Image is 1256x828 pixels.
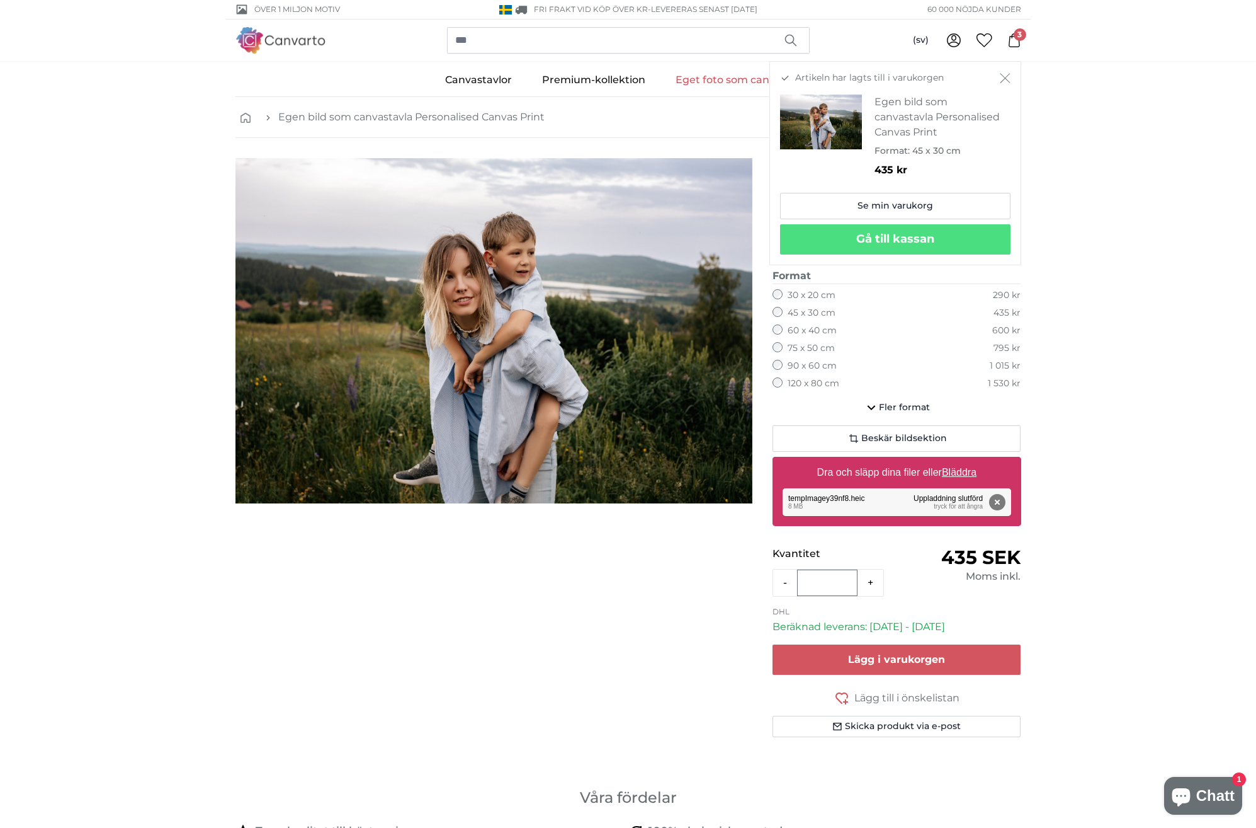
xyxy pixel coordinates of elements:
[235,788,1021,808] h3: Våra fördelar
[772,395,1021,420] button: Fler format
[993,307,1021,319] div: 435 kr
[874,95,1000,140] h3: Egen bild som canvastavla Personalised Canvas Print
[788,377,839,390] label: 120 x 80 cm
[788,307,835,319] label: 45 x 30 cm
[988,377,1021,390] div: 1 530 kr
[942,467,976,478] u: Bläddra
[780,193,1010,219] a: Se min varukorg
[874,163,1000,178] p: 435 kr
[993,289,1021,302] div: 290 kr
[772,425,1021,452] button: Beskär bildsektion
[772,645,1021,675] button: Lägg i varukorgen
[874,145,910,156] span: Format:
[254,4,340,15] span: Över 1 miljon motiv
[773,570,797,595] button: -
[780,95,862,149] img: personalised-canvas-print
[780,224,1010,255] button: Gå till kassan
[857,570,883,595] button: +
[897,569,1021,584] div: Moms inkl.
[1000,72,1010,84] button: Stäng
[772,690,1021,706] button: Lägg till i önskelistan
[990,360,1021,372] div: 1 015 kr
[235,158,752,503] div: 1 of 1
[648,4,757,14] span: -
[235,97,1021,138] nav: breadcrumbs
[993,342,1021,355] div: 795 kr
[788,325,837,337] label: 60 x 40 cm
[854,691,959,706] span: Lägg till i önskelistan
[235,27,326,53] img: Canvarto
[499,5,512,14] img: Sverige
[795,72,944,84] span: Artikeln har lagts till i varukorgen
[992,325,1021,337] div: 600 kr
[772,268,1021,284] legend: Format
[912,145,961,156] span: 45 x 30 cm
[527,64,660,96] a: Premium-kollektion
[772,716,1021,737] button: Skicka produkt via e-post
[1160,777,1246,818] inbox-online-store-chat: Shopifys webbutikschatt
[651,4,757,14] span: Levereras senast [DATE]
[235,158,752,503] img: personalised-canvas-print
[812,460,981,485] label: Dra och släpp dina filer eller
[788,360,837,372] label: 90 x 60 cm
[927,4,1021,15] span: 60 000 nöjda kunder
[772,619,1021,635] p: Beräknad leverans: [DATE] - [DATE]
[903,29,939,52] button: (sv)
[772,546,897,561] p: Kvantitet
[772,607,1021,617] p: DHL
[848,653,945,665] span: Lägg i varukorgen
[534,4,648,14] span: FRI frakt vid köp över kr
[769,61,1021,265] div: Artikeln har lagts till i varukorgen
[861,432,947,445] span: Beskär bildsektion
[788,342,835,355] label: 75 x 50 cm
[788,289,835,302] label: 30 x 20 cm
[660,64,827,96] a: Eget foto som canvastavla
[941,546,1021,569] span: 435 SEK
[430,64,527,96] a: Canvastavlor
[278,110,545,125] a: Egen bild som canvastavla Personalised Canvas Print
[879,401,930,414] span: Fler format
[1014,28,1026,41] span: 3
